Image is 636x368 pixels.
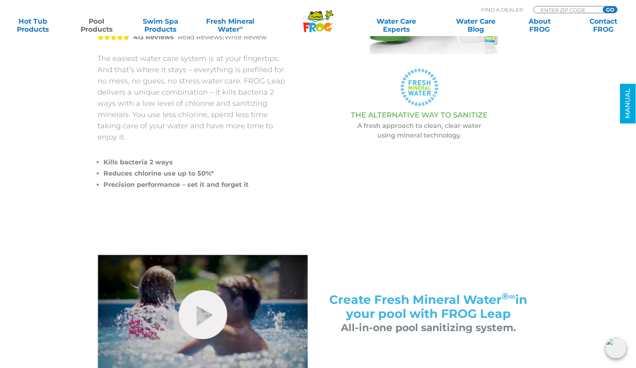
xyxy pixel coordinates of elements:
[178,33,223,41] a: Read Reviews
[136,17,185,33] a: Swim SpaProducts
[451,17,500,33] a: Water CareBlog
[8,17,58,33] a: Hot TubProducts
[72,17,122,33] a: PoolProducts
[502,291,515,302] sup: ®∞
[103,168,292,179] li: Reduces chlorine use up to 50%*
[620,84,636,123] a: MANUAL
[312,121,527,140] p: A fresh approach to clean, clear water using mineral technology.
[540,6,594,13] input: Zip Code Form
[341,321,516,334] span: All-in-one pool sanitizing system.
[481,6,523,13] p: Find A Dealer
[97,34,130,40] span: 5
[225,33,267,41] a: Write Review
[603,6,617,13] input: GO
[103,157,292,168] li: Kills bacteria 2 ways
[312,111,527,119] h3: THE ALTERNATIVE WAY TO SANITIZE
[97,22,292,53] div: |
[329,292,527,321] span: Create Fresh Mineral Water in your pool with FROG Leap
[514,17,564,33] a: AboutFROG
[103,179,292,190] li: Precision performance – set it and forget it
[606,338,626,358] img: openIcon
[199,17,261,33] a: Fresh MineralWater∞
[133,33,174,41] strong: 413 Reviews
[356,17,437,33] a: Water CareExperts
[97,53,292,143] p: The easiest water care system is at your fingertips. And that’s where it stays – everything is pr...
[578,17,628,33] a: ContactFROG
[239,24,243,30] sup: ∞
